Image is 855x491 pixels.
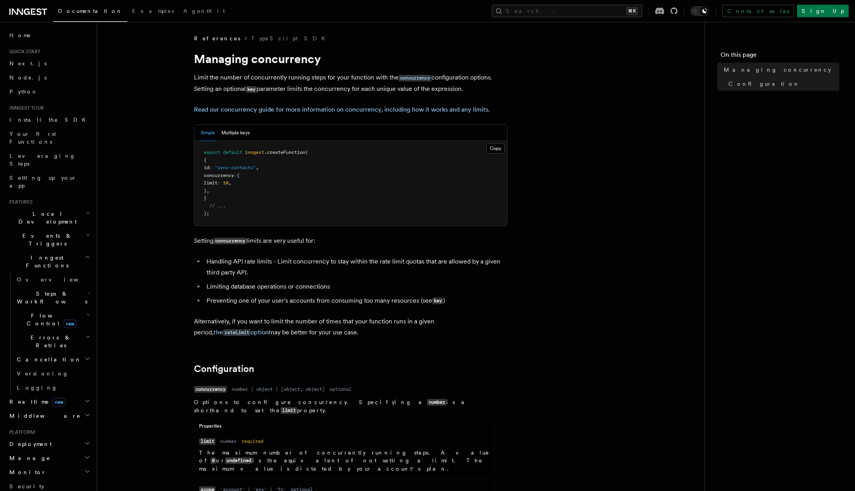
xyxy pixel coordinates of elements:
span: ); [204,211,209,216]
h4: On this page [721,50,839,63]
span: .createFunction [264,150,305,155]
span: Next.js [9,60,47,67]
span: Managing concurrency [724,66,831,74]
a: Your first Functions [6,127,92,149]
span: Middleware [6,412,81,420]
a: Contact sales [722,5,794,17]
span: : [209,165,212,170]
p: Setting limits are very useful for: [194,235,507,247]
span: : [234,173,237,178]
span: Deployment [6,440,52,448]
span: Realtime [6,398,65,406]
a: AgentKit [179,2,230,21]
span: } [204,188,207,193]
code: limit [281,407,297,414]
button: Copy [486,143,505,153]
a: concurrency [399,74,431,81]
span: Documentation [58,8,123,14]
span: Home [9,31,31,39]
span: Flow Control [14,312,86,327]
span: new [53,398,65,406]
span: Python [9,88,38,95]
span: , [207,188,209,193]
code: 0 [210,457,216,464]
button: Cancellation [14,352,92,366]
span: Manage [6,454,51,462]
code: concurrency [194,386,227,393]
a: Configuration [194,363,254,374]
code: key [246,86,257,93]
a: Sign Up [797,5,849,17]
span: concurrency [204,173,234,178]
button: Multiple keys [221,125,250,141]
a: Next.js [6,56,92,70]
li: Handling API rate limits - Limit concurrency to stay within the rate limit quotas that are allowe... [204,256,507,278]
span: 10 [223,180,228,186]
li: Limiting database operations or connections [204,281,507,292]
div: Inngest Functions [6,273,92,395]
button: Inngest Functions [6,251,92,273]
span: : [217,180,220,186]
code: concurrency [214,238,246,244]
span: Configuration [728,80,800,88]
button: Steps & Workflows [14,287,92,309]
span: Inngest Functions [6,254,85,269]
button: Toggle dark mode [690,6,709,16]
dd: required [241,438,263,444]
span: Events & Triggers [6,232,85,247]
code: concurrency [399,75,431,81]
a: Configuration [725,77,839,91]
p: Options to configure concurrency. Specifying a is a shorthand to set the property. [194,398,495,415]
span: Your first Functions [9,131,56,145]
kbd: ⌘K [627,7,638,15]
span: Inngest tour [6,105,44,111]
button: Errors & Retries [14,330,92,352]
a: Examples [127,2,179,21]
span: Install the SDK [9,117,91,123]
span: ( [305,150,308,155]
span: Node.js [9,74,47,81]
span: Security [9,483,44,489]
button: Deployment [6,437,92,451]
a: therateLimitoption [214,329,269,336]
button: Events & Triggers [6,229,92,251]
code: undefined [225,457,252,464]
span: { [204,157,207,163]
span: new [63,320,76,328]
span: Setting up your app [9,175,77,189]
button: Search...⌘K [492,5,642,17]
span: inngest [245,150,264,155]
span: Leveraging Steps [9,153,76,167]
a: TypeScript SDK [251,34,330,42]
div: Properties [194,423,495,433]
span: export [204,150,220,155]
p: Alternatively, if you want to limit the number of times that your function runs in a given period... [194,316,507,338]
button: Flow Controlnew [14,309,92,330]
code: rateLimit [223,329,250,336]
span: References [194,34,240,42]
span: , [228,180,231,186]
code: limit [199,438,216,445]
li: Preventing one of your user's accounts from consuming too many resources (see ) [204,295,507,307]
span: id [204,165,209,170]
span: Steps & Workflows [14,290,87,305]
span: Local Development [6,210,85,226]
dd: number [220,438,237,444]
p: The maximum number of concurrently running steps. A value of or is the equivalent of not setting ... [199,449,490,473]
a: Home [6,28,92,42]
a: Versioning [14,366,92,381]
p: . [194,104,507,115]
p: Limit the number of concurrently running steps for your function with the configuration options. ... [194,72,507,95]
span: Overview [17,276,98,283]
dd: optional [330,386,351,392]
a: Leveraging Steps [6,149,92,171]
a: Setting up your app [6,171,92,193]
span: Errors & Retries [14,334,85,349]
span: limit [204,180,217,186]
button: Simple [201,125,215,141]
span: { [237,173,239,178]
span: // ... [209,203,226,209]
a: Install the SDK [6,113,92,127]
button: Local Development [6,207,92,229]
span: , [256,165,259,170]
